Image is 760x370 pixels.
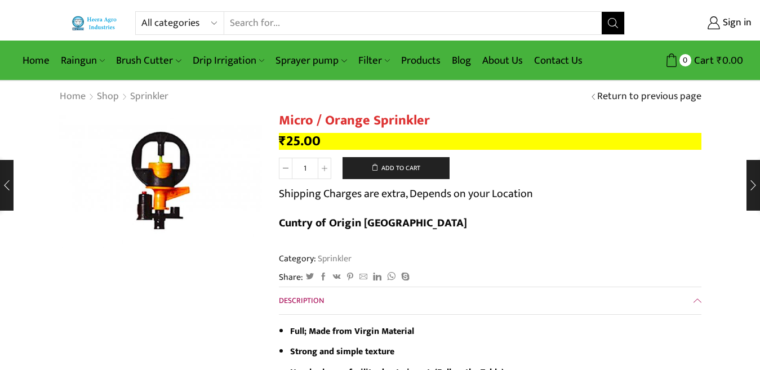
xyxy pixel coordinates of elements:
[290,324,414,338] strong: Full; Made from Virgin Material
[343,157,450,180] button: Add to cart
[395,47,446,74] a: Products
[717,52,743,69] bdi: 0.00
[279,130,321,153] bdi: 25.00
[292,158,318,179] input: Product quantity
[717,52,722,69] span: ₹
[279,113,701,129] h1: Micro / Orange Sprinkler
[279,294,324,307] span: Description
[316,251,352,266] a: Sprinkler
[290,344,394,359] strong: Strong and simple texture
[279,185,533,203] p: Shipping Charges are extra, Depends on your Location
[279,213,467,233] b: Cuntry of Origin [GEOGRAPHIC_DATA]
[279,130,286,153] span: ₹
[224,12,602,34] input: Search for...
[59,90,86,104] a: Home
[477,47,528,74] a: About Us
[110,47,186,74] a: Brush Cutter
[636,50,743,71] a: 0 Cart ₹0.00
[279,252,352,265] span: Category:
[597,90,701,104] a: Return to previous page
[446,47,477,74] a: Blog
[96,90,119,104] a: Shop
[691,53,714,68] span: Cart
[59,90,169,104] nav: Breadcrumb
[602,12,624,34] button: Search button
[130,90,169,104] a: Sprinkler
[17,47,55,74] a: Home
[353,47,395,74] a: Filter
[279,287,701,314] a: Description
[642,13,752,33] a: Sign in
[528,47,588,74] a: Contact Us
[187,47,270,74] a: Drip Irrigation
[679,54,691,66] span: 0
[720,16,752,30] span: Sign in
[55,47,110,74] a: Raingun
[270,47,352,74] a: Sprayer pump
[279,271,303,284] span: Share:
